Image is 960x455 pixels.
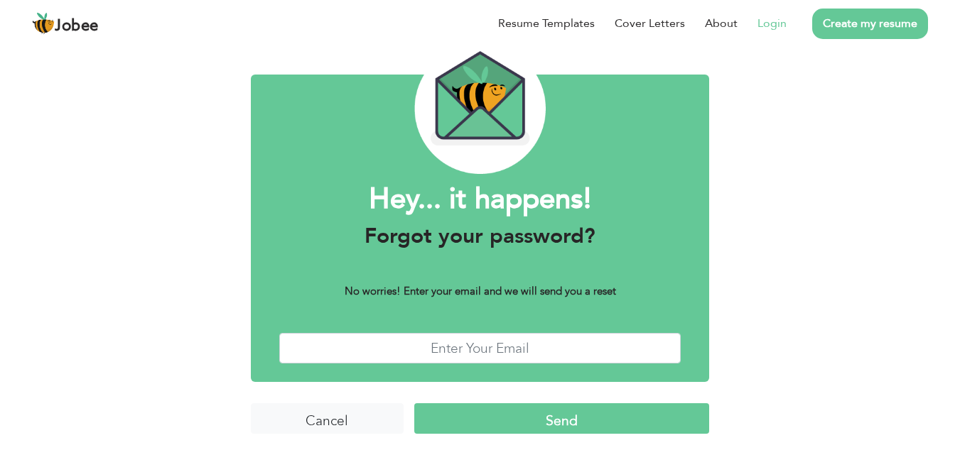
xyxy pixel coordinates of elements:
[279,224,681,249] h3: Forgot your password?
[279,333,681,363] input: Enter Your Email
[705,15,738,32] a: About
[812,9,928,39] a: Create my resume
[345,284,616,298] b: No worries! Enter your email and we will send you a reset
[414,403,709,434] input: Send
[615,15,685,32] a: Cover Letters
[251,403,404,434] input: Cancel
[414,43,546,174] img: envelope_bee.png
[55,18,99,34] span: Jobee
[32,12,55,35] img: jobee.io
[279,181,681,218] h1: Hey... it happens!
[32,12,99,35] a: Jobee
[498,15,595,32] a: Resume Templates
[757,15,787,32] a: Login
